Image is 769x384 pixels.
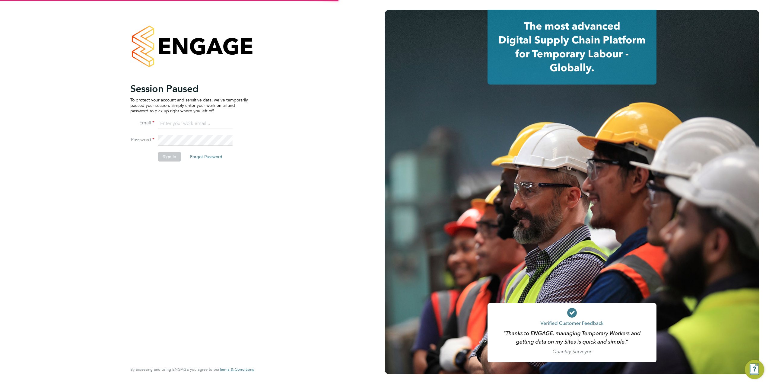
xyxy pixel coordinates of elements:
[158,118,233,129] input: Enter your work email...
[130,367,254,372] span: By accessing and using ENGAGE you agree to our
[745,360,764,379] button: Engage Resource Center
[130,83,248,95] h2: Session Paused
[130,137,154,143] label: Password
[219,367,254,372] a: Terms & Conditions
[130,120,154,126] label: Email
[158,152,181,162] button: Sign In
[130,97,248,114] p: To protect your account and sensitive data, we've temporarily paused your session. Simply enter y...
[185,152,227,162] button: Forgot Password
